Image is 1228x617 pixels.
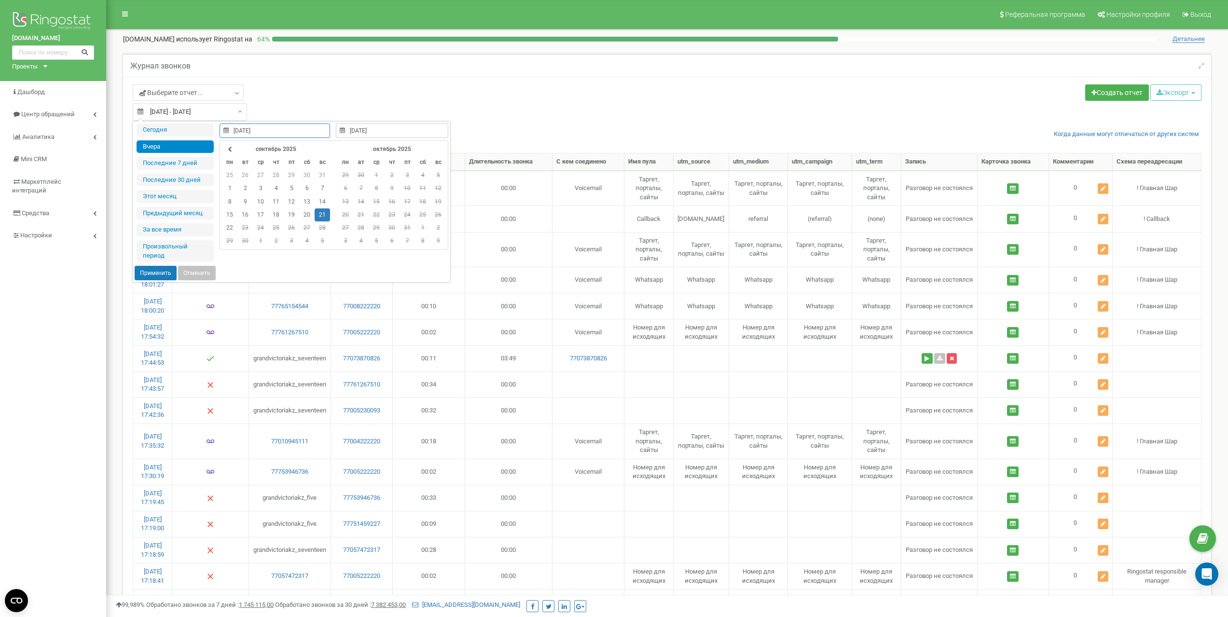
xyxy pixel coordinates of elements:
[384,169,400,182] td: 2
[384,182,400,195] td: 9
[400,221,415,234] td: 31
[788,293,852,319] td: Whatsapp
[1113,293,1201,319] td: ! Главная Шар
[249,537,331,563] td: grandvictoriakz_seventeen
[237,195,253,208] td: 9
[253,208,268,221] td: 17
[253,328,327,337] a: 77761267510
[624,232,674,267] td: Таргет, порталы, сайты
[207,355,214,362] img: Отвечен
[1049,485,1113,511] td: 0
[465,345,552,371] td: 03:49
[901,206,978,232] td: Разговор не состоялся
[465,511,552,537] td: 00:00
[430,234,446,247] td: 9
[674,459,729,485] td: Номер для исходящих
[465,485,552,511] td: 00:00
[21,155,47,163] span: Mini CRM
[465,206,552,232] td: 00:00
[674,293,729,319] td: Whatsapp
[729,267,788,293] td: Whatsapp
[384,195,400,208] td: 16
[1049,398,1113,424] td: 0
[369,195,384,208] td: 15
[1049,232,1113,267] td: 0
[384,234,400,247] td: 6
[299,182,315,195] td: 6
[335,354,388,363] a: 77073870826
[393,485,466,511] td: 00:33
[852,171,901,206] td: Таргет, порталы, сайты
[901,511,978,537] td: Разговор не состоялся
[12,62,38,71] div: Проекты
[624,153,674,171] th: Имя пула
[137,240,214,262] li: Произвольный период
[137,174,214,187] li: Последние 30 дней
[624,267,674,293] td: Whatsapp
[284,169,299,182] td: 29
[415,156,430,169] th: сб
[268,195,284,208] td: 11
[1173,35,1205,43] span: Детальнее
[284,195,299,208] td: 12
[852,424,901,459] td: Таргет, порталы, сайты
[353,195,369,208] td: 14
[415,221,430,234] td: 1
[22,133,55,140] span: Аналитика
[268,156,284,169] th: чт
[729,424,788,459] td: Таргет, порталы, сайты
[556,354,621,363] a: 77073870826
[400,182,415,195] td: 10
[624,459,674,485] td: Номер для исходящих
[552,232,625,267] td: Voicemail
[315,156,330,169] th: вс
[338,234,353,247] td: 3
[1005,11,1085,18] span: Реферальная программа
[299,221,315,234] td: 27
[901,171,978,206] td: Разговор не состоялся
[249,511,331,537] td: grandvictoriakz_five
[141,402,164,419] a: [DATE] 17:42:36
[1049,293,1113,319] td: 0
[1049,267,1113,293] td: 0
[253,234,268,247] td: 1
[141,350,164,367] a: [DATE] 17:44:53
[465,267,552,293] td: 00:00
[20,232,52,239] span: Настройки
[338,182,353,195] td: 6
[901,153,978,171] th: Запись
[624,319,674,345] td: Номер для исходящих
[299,169,315,182] td: 30
[788,267,852,293] td: Whatsapp
[788,232,852,267] td: Таргет, порталы, сайты
[178,266,216,280] button: Отменить
[393,398,466,424] td: 00:32
[237,143,315,156] th: сентябрь 2025
[552,293,625,319] td: Voicemail
[729,171,788,206] td: Таргет, порталы, сайты
[222,208,237,221] td: 15
[729,293,788,319] td: Whatsapp
[249,398,331,424] td: grandvictoriakz_seventeen
[207,547,214,554] img: Нет ответа
[1113,232,1201,267] td: ! Главная Шар
[901,371,978,398] td: Разговор не состоялся
[137,123,214,137] li: Сегодня
[21,110,75,118] span: Центр обращений
[222,234,237,247] td: 29
[268,221,284,234] td: 25
[237,208,253,221] td: 16
[1190,11,1211,18] span: Выход
[1054,130,1199,139] a: Когда данные могут отличаться от других систем
[384,156,400,169] th: чт
[268,169,284,182] td: 28
[465,398,552,424] td: 00:00
[137,140,214,153] li: Вчера
[1150,84,1201,101] button: Экспорт
[1049,345,1113,371] td: 0
[353,182,369,195] td: 7
[315,182,330,195] td: 7
[253,302,327,311] a: 77765154544
[141,376,164,393] a: [DATE] 17:43:57
[415,169,430,182] td: 4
